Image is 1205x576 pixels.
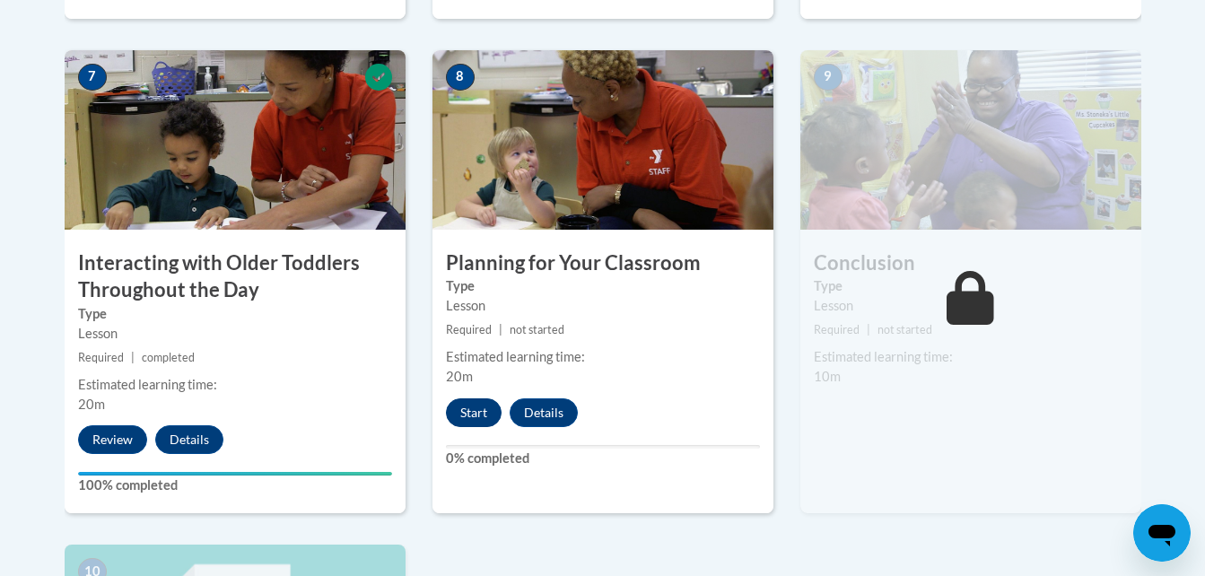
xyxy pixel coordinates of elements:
[814,347,1128,367] div: Estimated learning time:
[78,304,392,324] label: Type
[432,50,773,230] img: Course Image
[78,375,392,395] div: Estimated learning time:
[78,351,124,364] span: Required
[446,347,760,367] div: Estimated learning time:
[155,425,223,454] button: Details
[867,323,870,336] span: |
[446,398,502,427] button: Start
[65,249,406,305] h3: Interacting with Older Toddlers Throughout the Day
[446,296,760,316] div: Lesson
[142,351,195,364] span: completed
[814,276,1128,296] label: Type
[78,324,392,344] div: Lesson
[446,276,760,296] label: Type
[800,249,1141,277] h3: Conclusion
[878,323,932,336] span: not started
[78,64,107,91] span: 7
[814,296,1128,316] div: Lesson
[800,50,1141,230] img: Course Image
[78,425,147,454] button: Review
[510,323,564,336] span: not started
[446,323,492,336] span: Required
[78,472,392,476] div: Your progress
[446,64,475,91] span: 8
[78,476,392,495] label: 100% completed
[814,64,843,91] span: 9
[510,398,578,427] button: Details
[446,369,473,384] span: 20m
[446,449,760,468] label: 0% completed
[814,323,860,336] span: Required
[131,351,135,364] span: |
[814,369,841,384] span: 10m
[1133,504,1191,562] iframe: Button to launch messaging window
[499,323,502,336] span: |
[65,50,406,230] img: Course Image
[432,249,773,277] h3: Planning for Your Classroom
[78,397,105,412] span: 20m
